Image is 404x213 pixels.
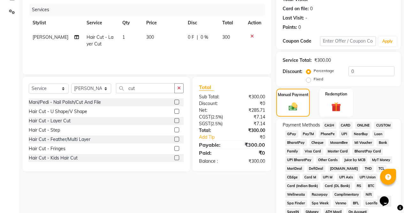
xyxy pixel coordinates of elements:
div: ₹0 [238,134,270,141]
div: ( ) [194,120,232,127]
span: 0 F [188,34,194,41]
label: Redemption [325,91,347,97]
span: TCL [376,165,386,172]
span: Razorpay [310,191,330,198]
a: Add Tip [194,134,238,141]
div: Discount: [283,68,302,75]
div: ₹300.00 [232,94,270,100]
span: SGST [199,121,210,127]
span: Bank [377,139,389,146]
iframe: chat widget [377,187,398,207]
span: Card (Indian Bank) [285,182,320,190]
span: Spa Finder [285,200,307,207]
div: - [305,15,307,21]
div: Points: [283,24,297,31]
div: ₹300.00 [314,57,331,64]
div: Hair Cut - U Shape/V Shape [29,108,87,115]
div: Net: [194,107,232,114]
div: Hair Cut - Fringes [29,145,65,152]
span: RS [355,182,363,190]
input: Search or Scan [116,83,175,93]
span: Card M [302,174,318,181]
div: Coupon Code [283,38,320,45]
span: Wellnessta [285,191,307,198]
span: Venmo [333,200,348,207]
span: UPI Union [357,174,377,181]
div: ₹0 [232,100,270,107]
th: Action [244,16,265,30]
span: [DOMAIN_NAME] [328,165,360,172]
div: ₹7.14 [232,114,270,120]
span: Family [285,148,300,155]
span: Loan [372,130,385,138]
div: Services [29,4,270,16]
span: Nift [363,191,374,198]
span: UPI M [321,174,335,181]
span: Spa Week [310,200,331,207]
span: CASH [323,122,336,129]
div: Last Visit: [283,15,304,21]
span: 1 [122,34,125,40]
th: Total [218,16,244,30]
div: Card on file: [283,5,309,12]
span: MyT Money [370,156,392,164]
div: Hair Cut - Step [29,127,60,134]
span: CUSTOM [374,122,393,129]
span: Juice by MCB [342,156,368,164]
label: Fixed [314,76,323,82]
div: ₹300.00 [232,127,270,134]
span: Hair Cut - Layer Cut [87,34,113,47]
span: NearBuy [352,130,370,138]
span: BharatPay Card [352,148,383,155]
div: Total: [194,127,232,134]
th: Stylist [29,16,83,30]
span: CEdge [285,174,300,181]
img: _cash.svg [286,102,301,112]
span: MosamBee [328,139,350,146]
span: 2.5% [212,121,221,126]
span: CGST [199,114,211,120]
span: 0 % [201,34,208,41]
div: Mani/Pedi - Nail Polish/Cut And File [29,99,101,106]
span: GPay [285,130,298,138]
div: Sub Total: [194,94,232,100]
span: BharatPay [285,139,307,146]
div: Payable: [194,141,232,149]
div: ₹300.00 [232,141,270,149]
span: PhonePe [319,130,337,138]
span: PayTM [301,130,316,138]
th: Qty [118,16,142,30]
div: ₹300.00 [232,158,270,165]
th: Price [142,16,184,30]
span: Cheque [309,139,326,146]
div: Paid: [194,149,232,157]
span: DefiDeal [307,165,325,172]
span: 300 [222,34,230,40]
span: [PERSON_NAME] [33,34,68,40]
label: Manual Payment [278,92,309,98]
span: ONLINE [355,122,372,129]
div: ( ) [194,114,232,120]
span: CARD [339,122,353,129]
div: ₹7.14 [232,120,270,127]
div: Balance : [194,158,232,165]
div: ₹0 [232,149,270,157]
label: Percentage [314,68,334,74]
span: MariDeal [285,165,304,172]
div: Hair Cut - Layer Cut [29,118,71,124]
button: Apply [378,37,397,46]
span: BFL [351,200,361,207]
span: Card (DL Bank) [323,182,352,190]
span: | [197,34,198,41]
div: 0 [298,24,301,31]
span: Total [199,84,214,91]
span: UPI [339,130,349,138]
span: MI Voucher [352,139,374,146]
input: Enter Offer / Coupon Code [320,36,376,46]
span: Other Cards [316,156,340,164]
div: Discount: [194,100,232,107]
span: LoanTap [363,200,382,207]
th: Disc [184,16,218,30]
span: BTC [366,182,376,190]
div: Hair Cut - Feather/Multi Layer [29,136,90,143]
